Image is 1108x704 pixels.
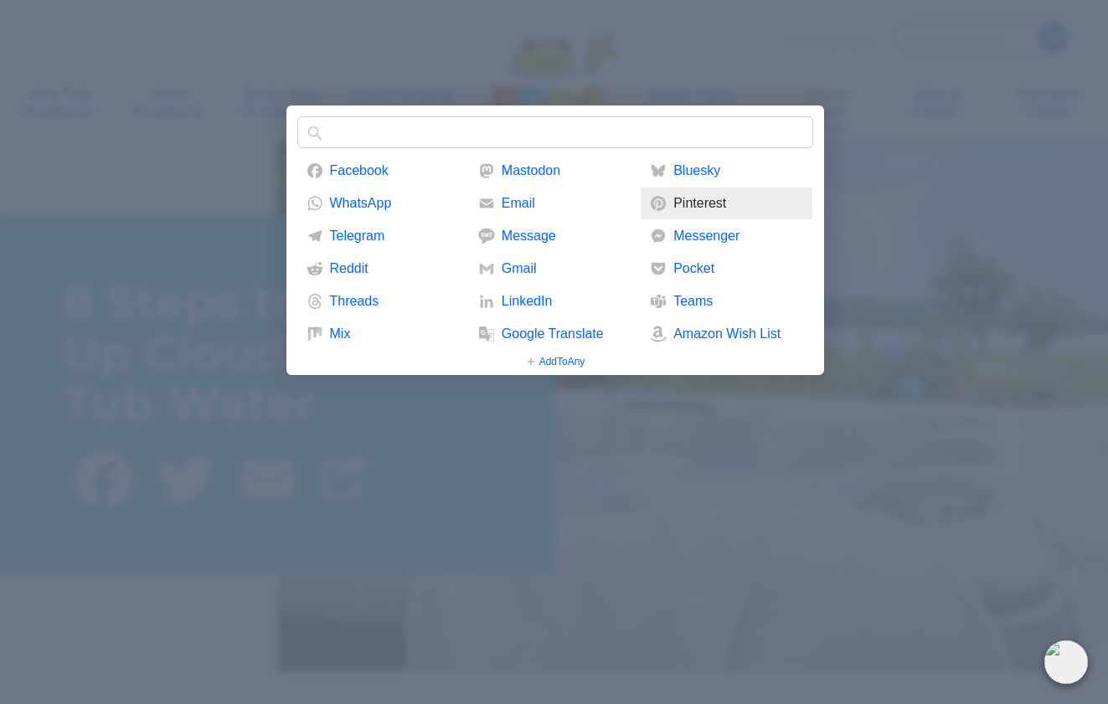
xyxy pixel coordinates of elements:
[469,188,641,219] a: Email
[513,349,597,374] a: AddToAny
[641,285,812,317] a: Teams
[297,318,469,350] a: Mix
[641,155,812,187] a: Bluesky
[1044,640,1088,684] img: openIcon
[297,188,469,219] a: WhatsApp
[286,105,824,375] div: Share
[297,220,469,252] a: Telegram
[469,318,641,350] a: Google Translate
[469,155,641,187] a: Mastodon
[469,253,641,285] a: Gmail
[330,119,819,146] input: Find any service
[297,285,469,317] a: Threads
[641,220,812,252] a: Messenger
[297,155,469,187] a: Facebook
[297,253,469,285] a: Reddit
[641,188,812,219] a: Pinterest
[469,285,641,317] a: LinkedIn
[641,253,812,285] a: Pocket
[469,220,641,252] a: Message
[641,318,812,350] a: Amazon Wish List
